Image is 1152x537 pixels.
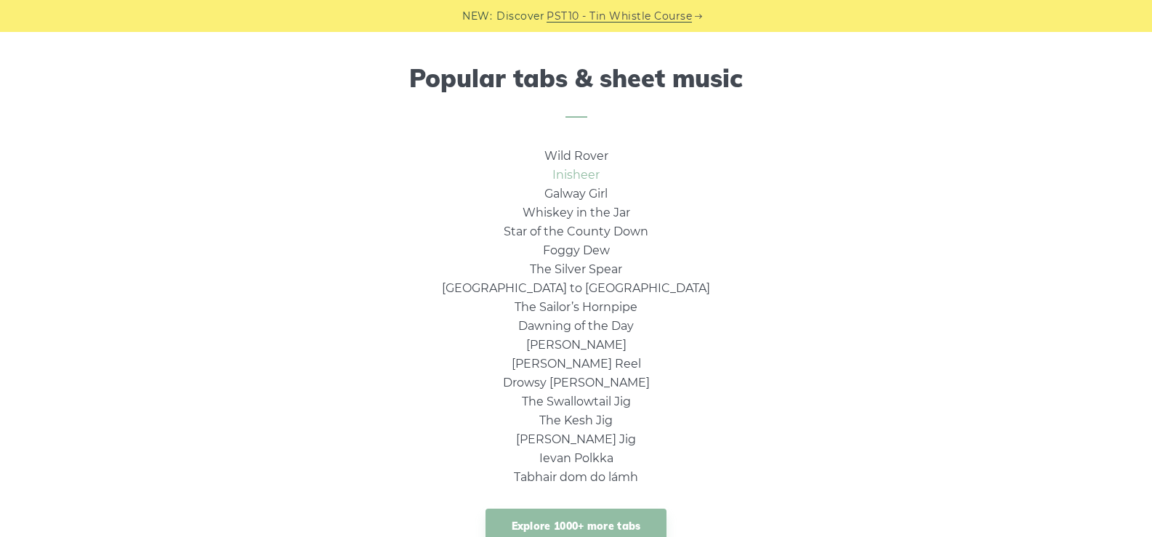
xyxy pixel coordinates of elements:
[516,432,636,446] a: [PERSON_NAME] Jig
[523,206,630,219] a: Whiskey in the Jar
[543,243,610,257] a: Foggy Dew
[544,149,608,163] a: Wild Rover
[526,338,627,352] a: [PERSON_NAME]
[530,262,622,276] a: The Silver Spear
[539,413,613,427] a: The Kesh Jig
[552,168,600,182] a: Inisheer
[514,470,638,484] a: Tabhair dom do lámh
[547,8,692,25] a: PST10 - Tin Whistle Course
[539,451,613,465] a: Ievan Polkka
[504,225,648,238] a: Star of the County Down
[496,8,544,25] span: Discover
[512,357,641,371] a: [PERSON_NAME] Reel
[515,300,637,314] a: The Sailor’s Hornpipe
[518,319,634,333] a: Dawning of the Day
[442,281,710,295] a: [GEOGRAPHIC_DATA] to [GEOGRAPHIC_DATA]
[503,376,650,389] a: Drowsy [PERSON_NAME]
[522,395,631,408] a: The Swallowtail Jig
[166,64,986,118] h2: Popular tabs & sheet music
[462,8,492,25] span: NEW:
[544,187,608,201] a: Galway Girl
